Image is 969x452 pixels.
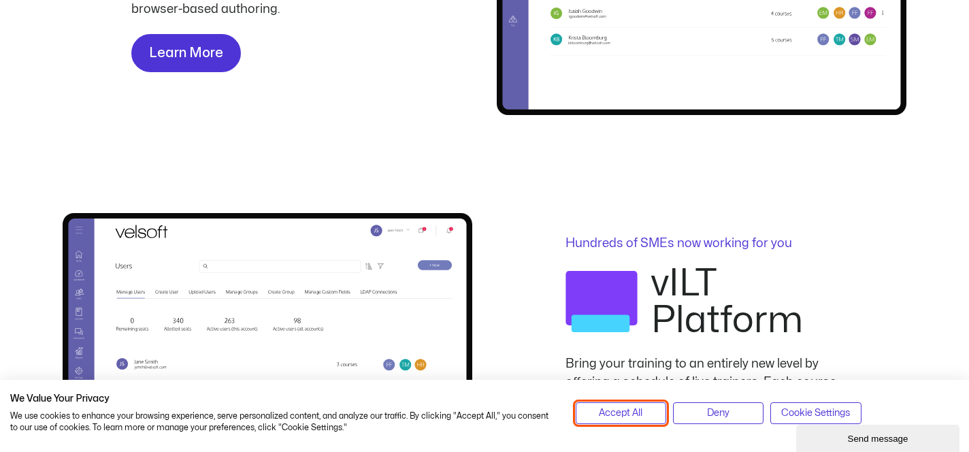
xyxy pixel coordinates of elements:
[673,402,763,424] button: Deny all cookies
[131,34,241,72] a: Learn More
[707,406,729,421] span: Deny
[565,355,838,447] p: Bring your training to an entirely new level by offering a schedule of live trainers. Each course...
[565,238,838,250] p: Hundreds of SMEs now working for you
[651,265,838,339] h2: vILT Platform
[796,422,962,452] iframe: chat widget
[770,402,861,424] button: Adjust cookie preferences
[10,410,555,434] p: We use cookies to enhance your browsing experience, serve personalized content, and analyze our t...
[10,393,555,405] h2: We Value Your Privacy
[149,42,223,64] span: Learn More
[576,402,666,424] button: Accept all cookies
[781,406,850,421] span: Cookie Settings
[599,406,642,421] span: Accept All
